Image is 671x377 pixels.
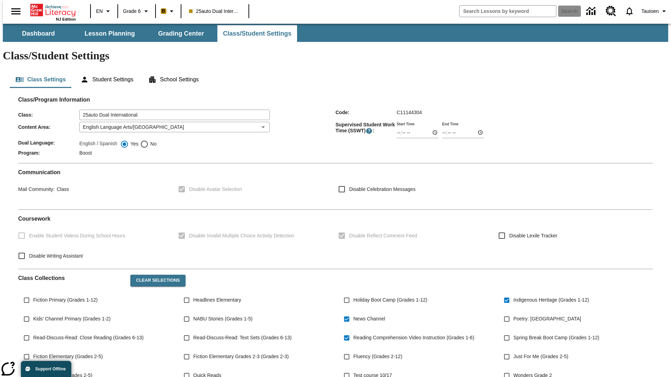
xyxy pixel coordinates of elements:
button: Clear Selections [130,275,185,287]
span: Supervised Student Work Time (SSWT) : [335,122,397,134]
span: Fiction Elementary (Grades 2-5) [33,353,103,360]
span: Fluency (Grades 2-12) [353,353,402,360]
span: Disable Celebration Messages [349,186,416,193]
button: School Settings [143,71,204,88]
div: Home [30,2,76,21]
div: SubNavbar [3,25,298,42]
span: NJ Edition [56,17,76,21]
span: Tautoen [641,8,659,15]
span: Class [55,186,69,192]
span: Reading Comprehension Video Instruction (Grades 1-6) [353,334,474,341]
span: Mail Community : [18,186,55,192]
span: Disable Avatar Selection [189,186,242,193]
span: Dual Language : [18,140,79,146]
span: Kids' Channel Primary (Grades 1-2) [33,315,110,323]
span: B [162,7,165,15]
span: Fiction Primary (Grades 1-12) [33,296,98,304]
div: Communication [18,169,653,204]
h2: Course work [18,215,653,222]
span: Read-Discuss-Read: Close Reading (Grades 6-13) [33,334,144,341]
span: Read-Discuss-Read: Text Sets (Grades 6-13) [193,334,291,341]
div: English Language Arts/[GEOGRAPHIC_DATA] [79,122,270,132]
a: Data Center [582,2,601,21]
span: Disable Writing Assistant [29,252,83,260]
button: Dashboard [3,25,73,42]
button: Profile/Settings [638,5,671,17]
span: Class : [18,112,79,118]
div: Class/Program Information [18,103,653,157]
input: search field [460,6,556,17]
button: Supervised Student Work Time is the timeframe when students can take LevelSet and when lessons ar... [366,127,373,134]
button: Language: EN, Select a language [93,5,115,17]
a: Notifications [620,2,638,20]
button: Open side menu [6,1,26,22]
button: Boost Class color is peach. Change class color [158,5,179,17]
button: Lesson Planning [75,25,145,42]
span: Enable Student Videos During School Hours [29,232,125,239]
a: Resource Center, Will open in new tab [601,2,620,21]
span: Grade 6 [123,8,141,15]
span: Disable Invalid Multiple Choice Activity Detection [189,232,294,239]
span: Boost [79,150,92,156]
span: Poetry: [GEOGRAPHIC_DATA] [513,315,581,323]
button: Grading Center [146,25,216,42]
span: News Channel [353,315,385,323]
span: Disable Reflect Comment Feed [349,232,417,239]
span: Just For Me (Grades 2-5) [513,353,568,360]
h2: Class/Program Information [18,96,653,103]
span: Code : [335,110,397,115]
label: End Time [442,121,459,126]
span: NABU Stories (Grades 1-5) [193,315,253,323]
span: Support Offline [35,367,66,371]
button: Class Settings [10,71,71,88]
span: Yes [129,140,138,148]
h2: Class Collections [18,275,125,281]
span: 25auto Dual International [189,8,241,15]
span: No [149,140,157,148]
label: Start Time [397,121,414,126]
span: Content Area : [18,124,79,130]
span: Headlines Elementary [193,296,241,304]
div: SubNavbar [3,24,668,42]
span: EN [96,8,103,15]
h2: Communication [18,169,653,176]
span: Program : [18,150,79,156]
span: Disable Lexile Tracker [509,232,557,239]
input: Class [79,110,270,120]
span: Fiction Elementary Grades 2-3 (Grades 2-3) [193,353,289,360]
button: Support Offline [21,361,71,377]
span: Holiday Boot Camp (Grades 1-12) [353,296,427,304]
button: Grade: Grade 6, Select a grade [120,5,153,17]
h1: Class/Student Settings [3,49,668,62]
span: Spring Break Boot Camp (Grades 1-12) [513,334,599,341]
label: English / Spanish [79,140,117,148]
div: Class/Student Settings [10,71,661,88]
div: Coursework [18,215,653,263]
a: Home [30,3,76,17]
button: Class/Student Settings [217,25,297,42]
span: C11144304 [397,110,422,115]
span: Indigenous Heritage (Grades 1-12) [513,296,589,304]
button: Student Settings [75,71,139,88]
